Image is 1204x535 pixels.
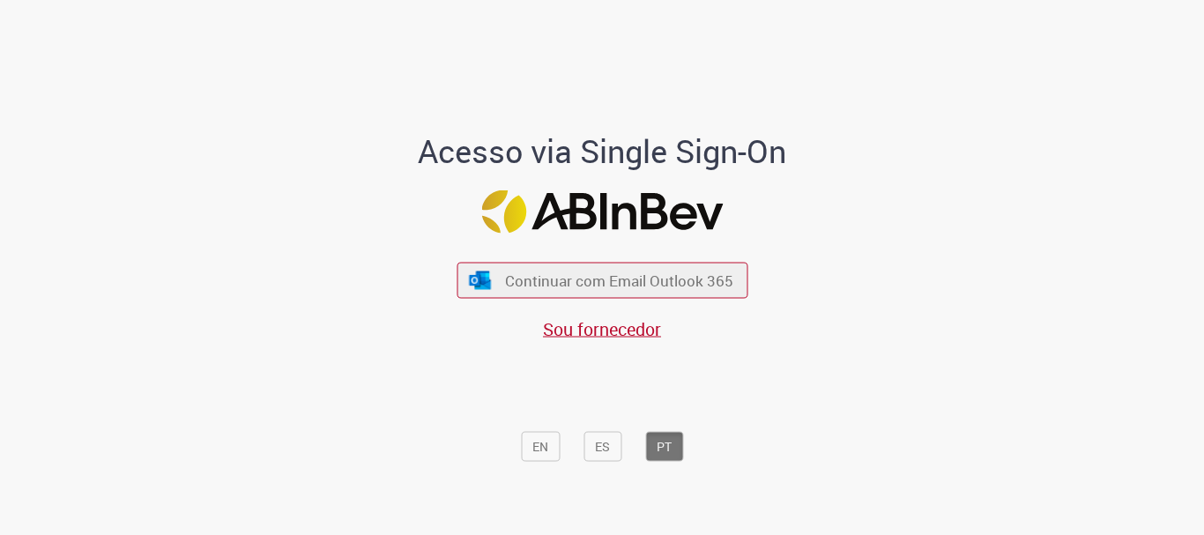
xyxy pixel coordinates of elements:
a: Sou fornecedor [543,317,661,341]
img: Logo ABInBev [481,190,723,234]
button: ícone Azure/Microsoft 360 Continuar com Email Outlook 365 [457,263,747,299]
img: ícone Azure/Microsoft 360 [468,271,493,289]
span: Continuar com Email Outlook 365 [505,271,733,291]
button: PT [645,432,683,462]
button: EN [521,432,560,462]
h1: Acesso via Single Sign-On [358,134,847,169]
button: ES [583,432,621,462]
